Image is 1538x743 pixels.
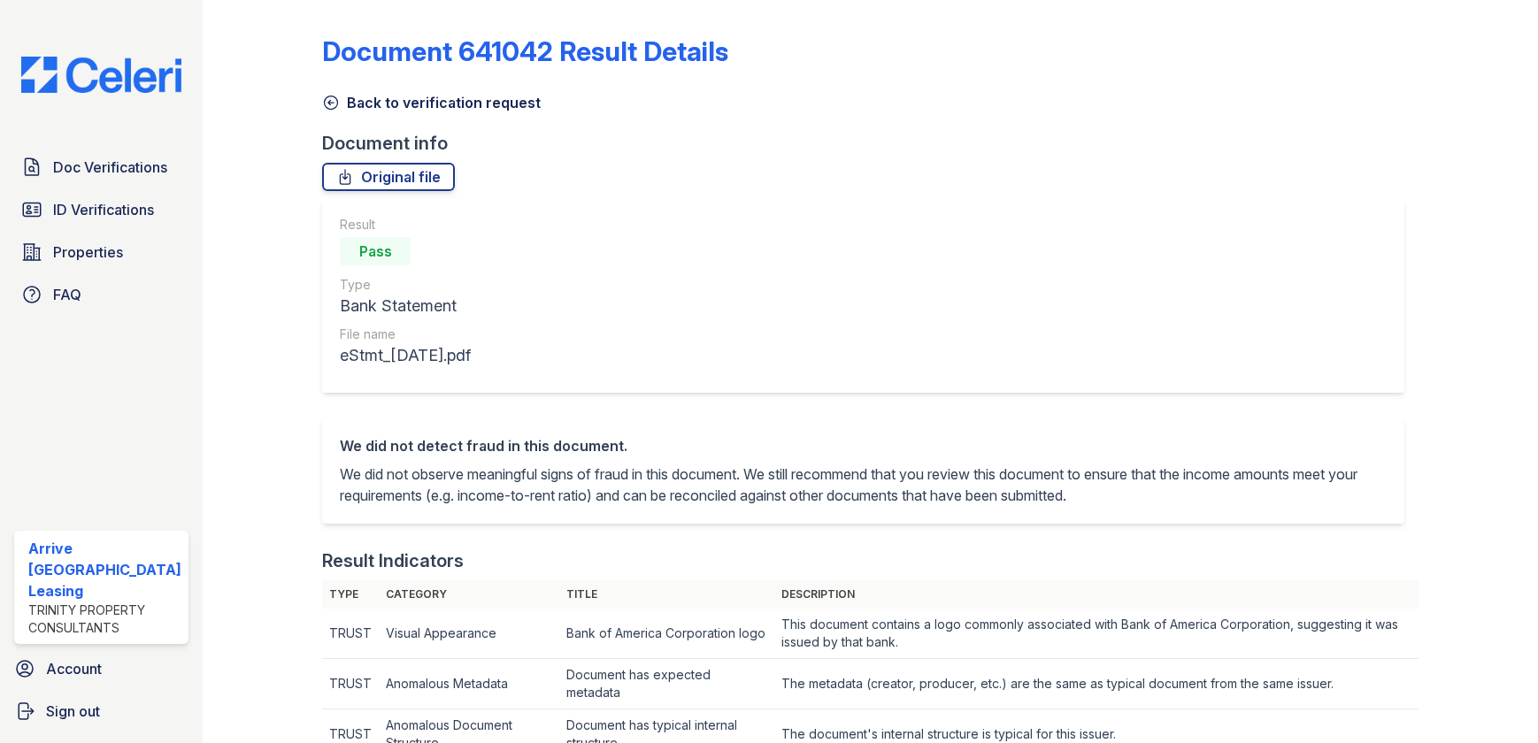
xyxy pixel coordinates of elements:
[28,538,181,601] div: Arrive [GEOGRAPHIC_DATA] Leasing
[322,163,455,191] a: Original file
[322,548,464,573] div: Result Indicators
[46,658,102,679] span: Account
[774,659,1419,709] td: The metadata (creator, producer, etc.) are the same as typical document from the same issuer.
[379,659,559,709] td: Anomalous Metadata
[322,580,379,609] th: Type
[28,601,181,637] div: Trinity Property Consultants
[14,192,188,227] a: ID Verifications
[14,149,188,185] a: Doc Verifications
[46,701,100,722] span: Sign out
[53,284,81,305] span: FAQ
[340,326,471,343] div: File name
[774,609,1419,659] td: This document contains a logo commonly associated with Bank of America Corporation, suggesting it...
[340,463,1387,506] p: We did not observe meaningful signs of fraud in this document. We still recommend that you review...
[379,609,559,659] td: Visual Appearance
[7,693,196,729] a: Sign out
[322,35,728,67] a: Document 641042 Result Details
[774,580,1419,609] th: Description
[322,131,1419,156] div: Document info
[53,241,123,263] span: Properties
[14,234,188,270] a: Properties
[340,276,471,294] div: Type
[559,580,774,609] th: Title
[559,659,774,709] td: Document has expected metadata
[53,199,154,220] span: ID Verifications
[340,343,471,368] div: eStmt_[DATE].pdf
[53,157,167,178] span: Doc Verifications
[340,237,411,265] div: Pass
[7,651,196,686] a: Account
[340,216,471,234] div: Result
[14,277,188,312] a: FAQ
[7,57,196,93] img: CE_Logo_Blue-a8612792a0a2168367f1c8372b55b34899dd931a85d93a1a3d3e32e68fde9ad4.png
[340,294,471,318] div: Bank Statement
[322,609,379,659] td: TRUST
[379,580,559,609] th: Category
[322,659,379,709] td: TRUST
[559,609,774,659] td: Bank of America Corporation logo
[322,92,541,113] a: Back to verification request
[340,435,1387,456] div: We did not detect fraud in this document.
